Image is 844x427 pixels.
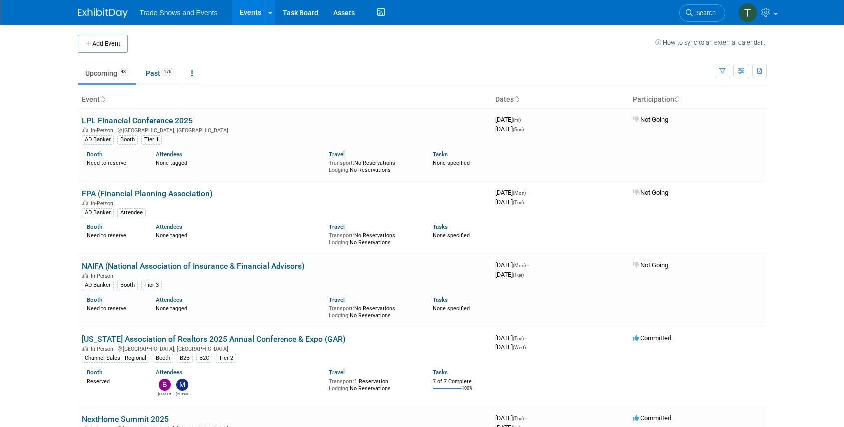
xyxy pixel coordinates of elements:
[633,116,668,123] span: Not Going
[117,208,146,217] div: Attendee
[495,414,527,422] span: [DATE]
[514,95,519,103] a: Sort by Start Date
[433,232,470,239] span: None specified
[525,334,527,342] span: -
[91,346,116,352] span: In-Person
[82,346,88,351] img: In-Person Event
[433,223,448,230] a: Tasks
[82,189,213,198] a: FPA (Financial Planning Association)
[82,261,305,271] a: NAIFA (National Association of Insurance & Financial Advisors)
[495,271,524,278] span: [DATE]
[177,354,193,363] div: B2B
[82,273,88,278] img: In-Person Event
[82,414,169,424] a: NextHome Summit 2025
[329,230,418,246] div: No Reservations No Reservations
[329,151,345,158] a: Travel
[495,116,524,123] span: [DATE]
[87,376,141,385] div: Reserved
[216,354,236,363] div: Tier 2
[82,126,487,134] div: [GEOGRAPHIC_DATA], [GEOGRAPHIC_DATA]
[176,391,188,397] div: Maurice Vincent
[329,369,345,376] a: Travel
[633,261,668,269] span: Not Going
[141,135,162,144] div: Tier 1
[513,200,524,205] span: (Tue)
[82,127,88,132] img: In-Person Event
[655,39,767,46] a: How to sync to an external calendar...
[117,281,138,290] div: Booth
[87,151,102,158] a: Booth
[161,68,174,76] span: 176
[329,167,350,173] span: Lodging:
[82,135,114,144] div: AD Banker
[433,151,448,158] a: Tasks
[513,336,524,341] span: (Tue)
[495,261,529,269] span: [DATE]
[513,416,524,421] span: (Thu)
[176,379,188,391] img: Maurice Vincent
[329,312,350,319] span: Lodging:
[82,334,346,344] a: [US_STATE] Association of Realtors 2025 Annual Conference & Expo (GAR)
[87,230,141,239] div: Need to reserve
[91,273,116,279] span: In-Person
[674,95,679,103] a: Sort by Participation Type
[87,296,102,303] a: Booth
[738,3,757,22] img: Tiff Wagner
[78,64,136,83] a: Upcoming43
[513,117,521,123] span: (Fri)
[87,223,102,230] a: Booth
[329,305,354,312] span: Transport:
[156,158,321,167] div: None tagged
[118,68,129,76] span: 43
[153,354,173,363] div: Booth
[87,303,141,312] div: Need to reserve
[329,223,345,230] a: Travel
[156,223,182,230] a: Attendees
[495,343,526,351] span: [DATE]
[91,127,116,134] span: In-Person
[329,378,354,385] span: Transport:
[91,200,116,207] span: In-Person
[156,303,321,312] div: None tagged
[78,35,128,53] button: Add Event
[527,261,529,269] span: -
[329,376,418,392] div: 1 Reservation No Reservations
[462,386,473,399] td: 100%
[491,91,629,108] th: Dates
[82,344,487,352] div: [GEOGRAPHIC_DATA], [GEOGRAPHIC_DATA]
[156,296,182,303] a: Attendees
[513,190,526,196] span: (Mon)
[633,414,671,422] span: Committed
[679,4,725,22] a: Search
[159,379,171,391] img: Barbara Wilkinson
[329,385,350,392] span: Lodging:
[82,354,149,363] div: Channel Sales - Regional
[433,369,448,376] a: Tasks
[433,160,470,166] span: None specified
[87,158,141,167] div: Need to reserve
[329,239,350,246] span: Lodging:
[141,281,162,290] div: Tier 3
[82,281,114,290] div: AD Banker
[513,127,524,132] span: (Sun)
[527,189,529,196] span: -
[495,189,529,196] span: [DATE]
[693,9,716,17] span: Search
[633,189,668,196] span: Not Going
[525,414,527,422] span: -
[522,116,524,123] span: -
[513,272,524,278] span: (Tue)
[633,334,671,342] span: Committed
[82,208,114,217] div: AD Banker
[78,91,491,108] th: Event
[513,263,526,268] span: (Mon)
[513,345,526,350] span: (Wed)
[196,354,212,363] div: B2C
[156,230,321,239] div: None tagged
[87,369,102,376] a: Booth
[329,158,418,173] div: No Reservations No Reservations
[82,116,193,125] a: LPL Financial Conference 2025
[629,91,767,108] th: Participation
[495,125,524,133] span: [DATE]
[433,378,487,385] div: 7 of 7 Complete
